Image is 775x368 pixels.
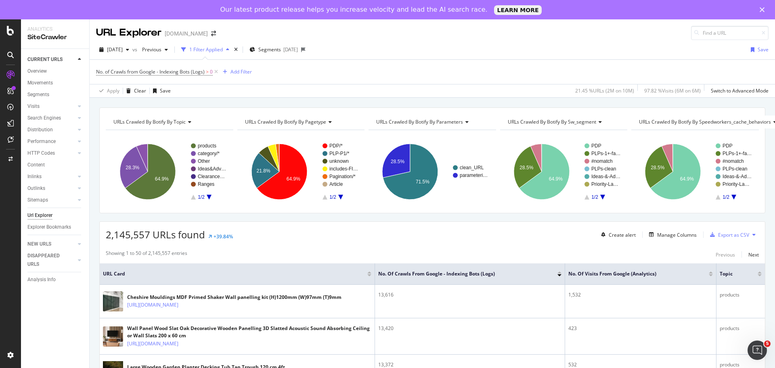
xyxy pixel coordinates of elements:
a: Movements [27,79,84,87]
text: PLP-P1/* [329,151,350,156]
text: 64.9% [680,176,694,182]
button: Save [150,84,171,97]
div: Analysis Info [27,275,56,284]
div: Performance [27,137,56,146]
div: 13,616 [378,291,562,299]
a: DISAPPEARED URLS [27,252,75,269]
div: Search Engines [27,114,61,122]
a: Overview [27,67,84,76]
text: PDP [723,143,733,149]
span: topic [720,270,746,278]
button: Apply [96,84,119,97]
div: 21.45 % URLs ( 2M on 10M ) [575,87,634,94]
text: #nomatch [591,158,613,164]
div: Our latest product release helps you increase velocity and lead the AI search race. [220,6,488,14]
text: 1/2 [723,194,730,200]
svg: A chart. [500,137,626,207]
span: URLs Crawled By Botify By topic [113,118,186,125]
div: products [720,325,762,332]
div: Outlinks [27,184,45,193]
text: Other [198,158,210,164]
button: Create alert [598,228,636,241]
span: 2025 Jul. 10th [107,46,123,53]
text: #nomatch [723,158,744,164]
button: [DATE] [96,43,132,56]
div: Showing 1 to 50 of 2,145,557 entries [106,250,187,259]
div: Close [760,7,768,12]
div: Save [160,87,171,94]
div: times [232,46,239,54]
span: URLs Crawled By Botify By parameters [376,118,463,125]
span: URLs Crawled By Botify By pagetype [245,118,326,125]
text: Ideas-&-Ad… [723,174,752,179]
text: unknown [329,158,349,164]
div: Content [27,161,45,169]
div: 423 [568,325,713,332]
div: Distribution [27,126,53,134]
text: 28.3% [126,165,139,170]
iframe: Intercom live chat [748,341,767,360]
div: 1,532 [568,291,713,299]
div: Create alert [609,231,636,238]
a: Segments [27,90,84,99]
div: [DOMAIN_NAME] [165,29,208,38]
button: Switch to Advanced Mode [708,84,769,97]
button: Add Filter [220,67,252,77]
text: products [198,143,216,149]
div: Apply [107,87,119,94]
div: Cheshire Mouldings MDF Primed Shaker Wall panelling kit (H)1200mm (W)97mm (T)9mm [127,294,341,301]
text: PDP/* [329,143,343,149]
text: PLPs-1+-fa… [723,151,752,156]
a: LEARN MORE [494,5,542,15]
a: Explorer Bookmarks [27,223,84,231]
text: parameteri… [460,172,488,178]
div: 1 Filter Applied [189,46,223,53]
div: Inlinks [27,172,42,181]
span: 2,145,557 URLs found [106,228,205,241]
text: 1/2 [198,194,205,200]
svg: A chart. [106,137,233,207]
text: 1/2 [329,194,336,200]
span: No. of Crawls from Google - Indexing Bots (Logs) [96,68,205,75]
a: Content [27,161,84,169]
div: Explorer Bookmarks [27,223,71,231]
div: Movements [27,79,53,87]
span: Previous [139,46,161,53]
div: Overview [27,67,47,76]
div: HTTP Codes [27,149,55,158]
div: SiteCrawler [27,33,83,42]
a: Search Engines [27,114,75,122]
text: Article [329,181,343,187]
button: Previous [716,250,735,259]
text: PDP [591,143,601,149]
input: Find a URL [691,26,769,40]
span: URLs Crawled By Botify By speedworkers_cache_behaviors [639,118,771,125]
span: > [206,68,209,75]
text: 21.8% [256,168,270,174]
a: CURRENT URLS [27,55,75,64]
text: 1/2 [591,194,598,200]
div: Visits [27,102,40,111]
div: +39.84% [214,233,233,240]
svg: A chart. [631,137,758,207]
text: Pagination/* [329,174,356,179]
text: 28.5% [519,165,533,170]
span: URLs Crawled By Botify By sw_segment [508,118,596,125]
span: 5 [764,341,771,347]
button: Segments[DATE] [246,43,301,56]
text: 28.5% [391,159,404,164]
div: A chart. [369,137,495,207]
div: arrow-right-arrow-left [211,31,216,36]
div: A chart. [237,137,365,207]
div: Url Explorer [27,211,52,220]
span: URL Card [103,270,365,278]
button: Save [748,43,769,56]
div: NEW URLS [27,240,51,248]
a: Visits [27,102,75,111]
div: Sitemaps [27,196,48,204]
img: main image [103,291,123,311]
text: 64.9% [155,176,169,182]
text: category/* [198,151,220,156]
button: Next [748,250,759,259]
